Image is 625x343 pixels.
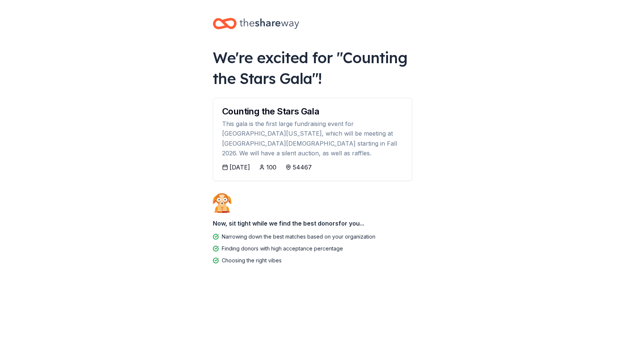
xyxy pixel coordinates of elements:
div: Choosing the right vibes [222,256,282,265]
div: Counting the Stars Gala [222,107,403,116]
img: Dog waiting patiently [213,193,231,213]
div: 54467 [293,163,312,172]
div: Now, sit tight while we find the best donors for you... [213,216,412,231]
div: This gala is the first large fundraising event for [GEOGRAPHIC_DATA][US_STATE], which will be mee... [222,119,403,158]
div: 100 [266,163,276,172]
div: [DATE] [230,163,250,172]
div: We're excited for " Counting the Stars Gala "! [213,47,412,89]
div: Narrowing down the best matches based on your organization [222,232,375,241]
div: Finding donors with high acceptance percentage [222,244,343,253]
